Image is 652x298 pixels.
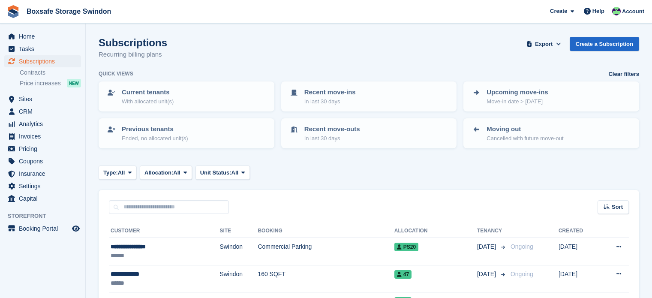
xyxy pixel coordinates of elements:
[258,265,394,292] td: 160 SQFT
[20,78,81,88] a: Price increases NEW
[118,169,125,177] span: All
[464,82,638,111] a: Upcoming move-ins Move-in date > [DATE]
[20,69,81,77] a: Contracts
[173,169,180,177] span: All
[4,118,81,130] a: menu
[122,97,174,106] p: With allocated unit(s)
[487,97,548,106] p: Move-in date > [DATE]
[559,265,599,292] td: [DATE]
[20,79,61,87] span: Price increases
[477,224,507,238] th: Tenancy
[99,119,273,147] a: Previous tenants Ended, no allocated unit(s)
[99,166,136,180] button: Type: All
[19,55,70,67] span: Subscriptions
[219,224,258,238] th: Site
[19,143,70,155] span: Pricing
[122,124,188,134] p: Previous tenants
[570,37,639,51] a: Create a Subscription
[4,155,81,167] a: menu
[622,7,644,16] span: Account
[511,243,533,250] span: Ongoing
[4,55,81,67] a: menu
[19,180,70,192] span: Settings
[559,224,599,238] th: Created
[19,130,70,142] span: Invoices
[23,4,114,18] a: Boxsafe Storage Swindon
[19,43,70,55] span: Tasks
[200,169,231,177] span: Unit Status:
[394,243,418,251] span: PS20
[394,224,477,238] th: Allocation
[282,82,456,111] a: Recent move-ins In last 30 days
[550,7,567,15] span: Create
[4,193,81,205] a: menu
[282,119,456,147] a: Recent move-outs In last 30 days
[122,87,174,97] p: Current tenants
[19,193,70,205] span: Capital
[304,134,360,143] p: In last 30 days
[7,5,20,18] img: stora-icon-8386f47178a22dfd0bd8f6a31ec36ba5ce8667c1dd55bd0f319d3a0aa187defe.svg
[19,30,70,42] span: Home
[19,223,70,235] span: Booking Portal
[477,242,498,251] span: [DATE]
[19,118,70,130] span: Analytics
[99,70,133,78] h6: Quick views
[4,30,81,42] a: menu
[231,169,239,177] span: All
[19,168,70,180] span: Insurance
[219,265,258,292] td: Swindon
[122,134,188,143] p: Ended, no allocated unit(s)
[99,82,273,111] a: Current tenants With allocated unit(s)
[304,97,356,106] p: In last 30 days
[19,93,70,105] span: Sites
[258,238,394,265] td: Commercial Parking
[487,134,563,143] p: Cancelled with future move-out
[535,40,553,48] span: Export
[195,166,250,180] button: Unit Status: All
[4,43,81,55] a: menu
[487,124,563,134] p: Moving out
[71,223,81,234] a: Preview store
[109,224,219,238] th: Customer
[525,37,563,51] button: Export
[8,212,85,220] span: Storefront
[394,270,412,279] span: 47
[487,87,548,97] p: Upcoming move-ins
[477,270,498,279] span: [DATE]
[19,105,70,117] span: CRM
[304,87,356,97] p: Recent move-ins
[4,168,81,180] a: menu
[559,238,599,265] td: [DATE]
[608,70,639,78] a: Clear filters
[19,155,70,167] span: Coupons
[99,50,167,60] p: Recurring billing plans
[99,37,167,48] h1: Subscriptions
[4,130,81,142] a: menu
[612,203,623,211] span: Sort
[140,166,192,180] button: Allocation: All
[464,119,638,147] a: Moving out Cancelled with future move-out
[103,169,118,177] span: Type:
[4,180,81,192] a: menu
[592,7,604,15] span: Help
[4,105,81,117] a: menu
[4,143,81,155] a: menu
[612,7,621,15] img: Kim Virabi
[67,79,81,87] div: NEW
[144,169,173,177] span: Allocation:
[219,238,258,265] td: Swindon
[258,224,394,238] th: Booking
[511,271,533,277] span: Ongoing
[4,223,81,235] a: menu
[4,93,81,105] a: menu
[304,124,360,134] p: Recent move-outs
